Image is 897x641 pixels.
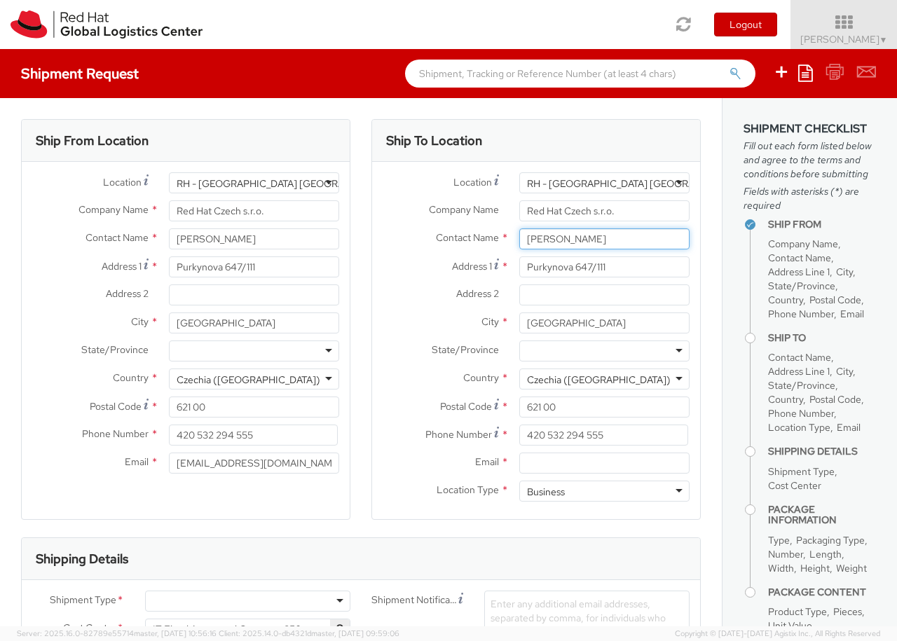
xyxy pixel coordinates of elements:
[833,605,862,618] span: Pieces
[768,407,834,420] span: Phone Number
[386,134,482,148] h3: Ship To Location
[768,479,821,492] span: Cost Center
[744,123,876,135] h3: Shipment Checklist
[371,593,458,607] span: Shipment Notification
[800,562,830,574] span: Height
[744,184,876,212] span: Fields with asterisks (*) are required
[768,465,835,478] span: Shipment Type
[103,176,142,188] span: Location
[768,562,794,574] span: Width
[125,455,149,468] span: Email
[113,371,149,384] span: Country
[768,333,876,343] h4: Ship To
[714,13,777,36] button: Logout
[837,421,861,434] span: Email
[768,237,838,250] span: Company Name
[840,308,864,320] span: Email
[809,294,861,306] span: Postal Code
[768,280,835,292] span: State/Province
[81,343,149,356] span: State/Province
[36,552,128,566] h3: Shipping Details
[768,421,830,434] span: Location Type
[768,294,803,306] span: Country
[768,365,830,378] span: Address Line 1
[744,139,876,181] span: Fill out each form listed below and agree to the terms and conditions before submitting
[768,446,876,457] h4: Shipping Details
[836,365,853,378] span: City
[768,548,803,560] span: Number
[90,400,142,413] span: Postal Code
[134,628,217,638] span: master, [DATE] 10:56:16
[452,260,492,273] span: Address 1
[836,266,853,278] span: City
[768,587,876,598] h4: Package Content
[437,483,499,496] span: Location Type
[809,548,842,560] span: Length
[50,593,116,609] span: Shipment Type
[311,628,399,638] span: master, [DATE] 09:59:06
[440,400,492,413] span: Postal Code
[432,343,499,356] span: State/Province
[768,219,876,230] h4: Ship From
[481,315,499,328] span: City
[768,534,790,546] span: Type
[102,260,142,273] span: Address 1
[527,177,763,191] div: RH - [GEOGRAPHIC_DATA] [GEOGRAPHIC_DATA] - B
[675,628,880,640] span: Copyright © [DATE]-[DATE] Agistix Inc., All Rights Reserved
[82,427,149,440] span: Phone Number
[475,455,499,468] span: Email
[768,504,876,526] h4: Package Information
[36,134,149,148] h3: Ship From Location
[106,287,149,300] span: Address 2
[768,393,803,406] span: Country
[527,485,565,499] div: Business
[63,621,116,637] span: Cost Center
[463,371,499,384] span: Country
[145,619,350,640] span: IT Fixed Assets and Contracts 850
[436,231,499,244] span: Contact Name
[11,11,203,39] img: rh-logistics-00dfa346123c4ec078e1.svg
[800,33,888,46] span: [PERSON_NAME]
[527,373,671,387] div: Czechia ([GEOGRAPHIC_DATA])
[21,66,139,81] h4: Shipment Request
[768,379,835,392] span: State/Province
[425,428,492,441] span: Phone Number
[405,60,755,88] input: Shipment, Tracking or Reference Number (at least 4 chars)
[429,203,499,216] span: Company Name
[153,623,343,635] span: IT Fixed Assets and Contracts 850
[879,34,888,46] span: ▼
[131,315,149,328] span: City
[768,251,831,264] span: Contact Name
[177,373,320,387] div: Czechia ([GEOGRAPHIC_DATA])
[768,605,827,618] span: Product Type
[453,176,492,188] span: Location
[219,628,399,638] span: Client: 2025.14.0-db4321d
[836,562,867,574] span: Weight
[85,231,149,244] span: Contact Name
[768,308,834,320] span: Phone Number
[809,393,861,406] span: Postal Code
[177,177,413,191] div: RH - [GEOGRAPHIC_DATA] [GEOGRAPHIC_DATA] - B
[768,619,812,632] span: Unit Value
[78,203,149,216] span: Company Name
[796,534,865,546] span: Packaging Type
[768,266,830,278] span: Address Line 1
[456,287,499,300] span: Address 2
[17,628,217,638] span: Server: 2025.16.0-82789e55714
[768,351,831,364] span: Contact Name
